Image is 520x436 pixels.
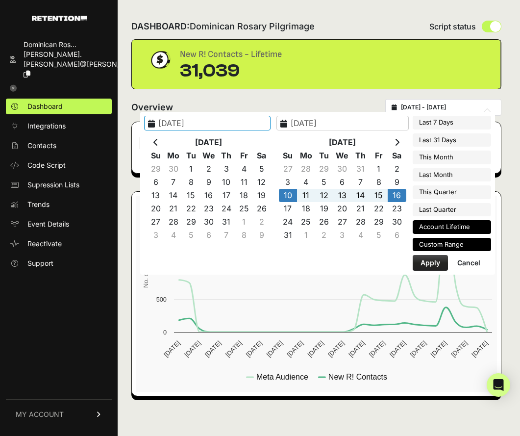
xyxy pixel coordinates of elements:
td: 29 [147,162,165,176]
text: [DATE] [409,339,428,359]
td: 31 [351,162,370,176]
td: 1 [370,162,388,176]
td: 5 [370,229,388,242]
td: 3 [147,229,165,242]
div: New R! Contacts - Lifetime [180,48,282,61]
text: 500 [156,296,167,303]
td: 27 [333,215,351,229]
li: Last 31 Days [413,133,491,147]
td: 8 [370,176,388,189]
td: 4 [351,229,370,242]
a: Trends [6,197,112,212]
td: 6 [333,176,351,189]
td: 30 [333,162,351,176]
td: 6 [200,229,218,242]
th: Th [218,149,235,162]
li: This Month [413,151,491,164]
text: [DATE] [265,339,284,359]
th: Tu [182,149,200,162]
th: [DATE] [297,136,388,149]
th: Su [279,149,297,162]
td: 8 [182,176,200,189]
td: 5 [315,176,333,189]
td: 12 [253,176,271,189]
td: 5 [253,162,271,176]
span: Integrations [27,121,66,131]
td: 9 [388,176,406,189]
a: MY ACCOUNT [6,399,112,429]
td: 18 [235,189,253,202]
span: Reactivate [27,239,62,249]
div: 31,039 [180,61,282,81]
th: We [200,149,218,162]
span: Script status [429,21,476,32]
td: 7 [351,176,370,189]
td: 7 [218,229,235,242]
td: 29 [182,215,200,229]
span: Contacts [27,141,56,151]
text: 0 [163,329,167,336]
td: 4 [297,176,315,189]
li: This Quarter [413,185,491,199]
span: Code Script [27,160,66,170]
a: Integrations [6,118,112,134]
th: Fr [370,149,388,162]
text: [DATE] [368,339,387,359]
a: Reactivate [6,236,112,252]
span: Trends [27,200,50,209]
td: 17 [218,189,235,202]
td: 1 [182,162,200,176]
td: 31 [279,229,297,242]
text: [DATE] [347,339,366,359]
text: [DATE] [306,339,325,359]
a: Dominican Ros... [PERSON_NAME].[PERSON_NAME]@[PERSON_NAME]... [6,37,112,82]
td: 2 [200,162,218,176]
td: 1 [297,229,315,242]
td: 14 [351,189,370,202]
td: 4 [235,162,253,176]
text: New R! Contacts [328,373,387,381]
a: Supression Lists [6,177,112,193]
text: [DATE] [450,339,469,359]
td: 16 [200,189,218,202]
td: 20 [333,202,351,215]
li: Last Month [413,168,491,182]
a: Dashboard [6,99,112,114]
td: 6 [388,229,406,242]
th: Tu [315,149,333,162]
button: Apply [413,255,448,271]
td: 21 [165,202,182,215]
td: 6 [147,176,165,189]
td: 3 [218,162,235,176]
text: [DATE] [388,339,407,359]
th: Su [147,149,165,162]
td: 10 [279,189,297,202]
td: 10 [218,176,235,189]
td: 20 [147,202,165,215]
td: 19 [315,202,333,215]
th: We [333,149,351,162]
td: 8 [235,229,253,242]
td: 24 [279,215,297,229]
td: 5 [182,229,200,242]
td: 13 [147,189,165,202]
td: 29 [370,215,388,229]
td: 22 [370,202,388,215]
text: [DATE] [203,339,223,359]
td: 26 [315,215,333,229]
td: 11 [297,189,315,202]
button: Cancel [449,255,488,271]
a: Support [6,256,112,271]
td: 25 [235,202,253,215]
td: 9 [253,229,271,242]
td: 21 [351,202,370,215]
div: New R! Contacts [132,122,316,152]
text: [DATE] [286,339,305,359]
a: Contacts [6,138,112,154]
td: 27 [279,162,297,176]
text: [DATE] [470,339,489,359]
td: 28 [351,215,370,229]
td: 23 [388,202,406,215]
td: 29 [315,162,333,176]
th: [DATE] [165,136,253,149]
